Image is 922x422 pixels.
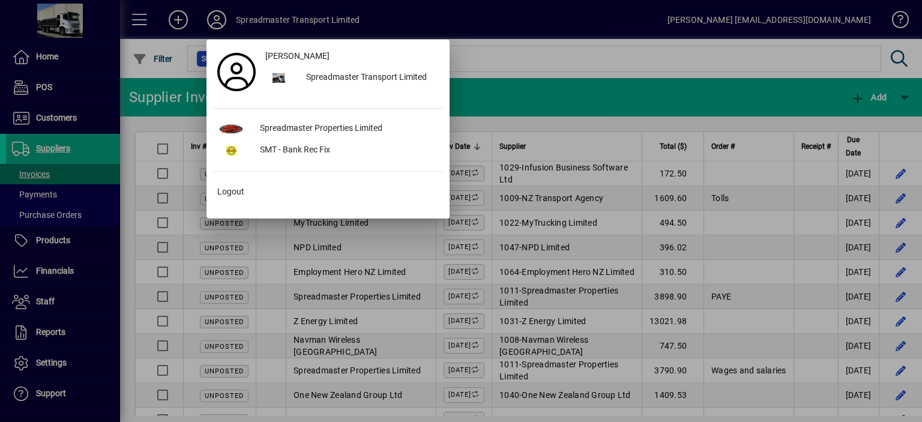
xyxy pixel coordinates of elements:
[212,118,444,140] button: Spreadmaster Properties Limited
[261,46,444,67] a: [PERSON_NAME]
[250,140,444,161] div: SMT - Bank Rec Fix
[265,50,330,62] span: [PERSON_NAME]
[250,118,444,140] div: Spreadmaster Properties Limited
[217,185,244,198] span: Logout
[212,140,444,161] button: SMT - Bank Rec Fix
[212,61,261,83] a: Profile
[212,181,444,203] button: Logout
[297,67,444,89] div: Spreadmaster Transport Limited
[261,67,444,89] button: Spreadmaster Transport Limited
